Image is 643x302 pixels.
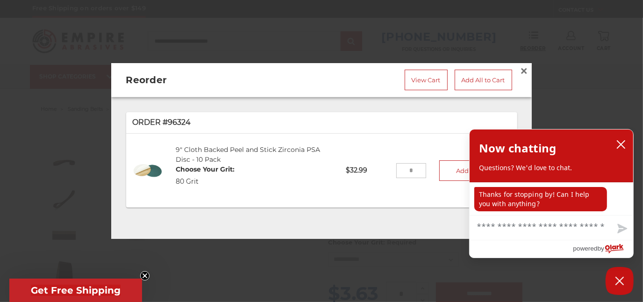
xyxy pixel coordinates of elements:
[474,187,607,211] p: Thanks for stopping by! Can I help you with anything?
[339,159,396,182] p: $32.99
[31,285,121,296] span: Get Free Shipping
[469,129,634,258] div: olark chatbox
[573,240,633,258] a: Powered by Olark
[126,73,280,87] h2: Reorder
[405,70,448,90] a: View Cart
[573,243,597,254] span: powered
[176,145,320,164] a: 9" Cloth Backed Peel and Stick Zirconia PSA Disc - 10 Pack
[470,182,633,215] div: chat
[439,160,507,181] button: Add to Cart
[520,62,528,80] span: ×
[598,243,604,254] span: by
[176,177,235,187] dd: 80 Grit
[140,271,150,280] button: Close teaser
[133,117,511,128] p: Order #96324
[606,267,634,295] button: Close Chatbox
[455,70,512,90] a: Add All to Cart
[479,163,624,173] p: Questions? We'd love to chat.
[516,64,531,79] a: Close
[133,156,163,186] img: 9
[9,279,142,302] div: Get Free ShippingClose teaser
[176,165,235,174] dt: Choose Your Grit:
[610,218,633,240] button: Send message
[479,139,556,158] h2: Now chatting
[614,137,629,151] button: close chatbox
